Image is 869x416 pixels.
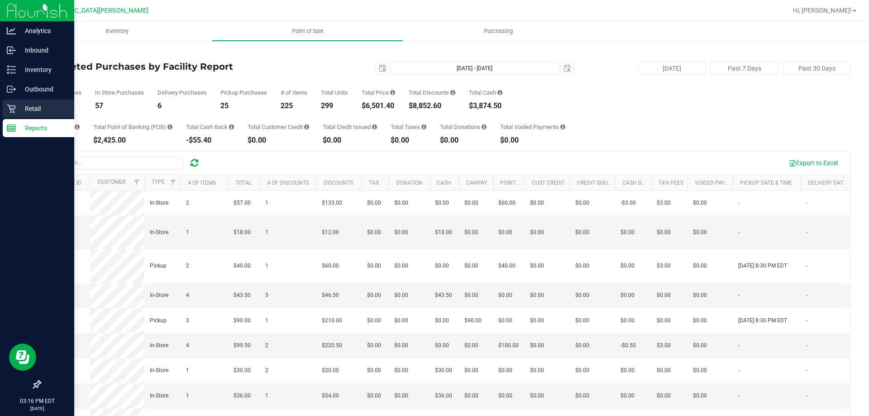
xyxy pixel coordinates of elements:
[500,137,565,144] div: $0.00
[435,228,452,237] span: $18.00
[235,180,252,186] a: Total
[367,366,381,375] span: $0.00
[561,62,573,75] span: select
[150,228,168,237] span: In-Store
[469,102,502,110] div: $3,874.50
[281,90,307,96] div: # of Items
[186,392,189,400] span: 1
[322,228,339,237] span: $12.00
[16,123,70,134] p: Reports
[394,262,408,270] span: $0.00
[158,90,207,96] div: Delivery Purchases
[464,262,478,270] span: $0.00
[265,392,268,400] span: 1
[695,180,740,186] a: Voided Payment
[575,316,589,325] span: $0.00
[575,228,589,237] span: $0.00
[323,124,377,130] div: Total Credit Issued
[150,341,168,350] span: In-Store
[657,199,671,207] span: $3.00
[16,103,70,114] p: Retail
[738,262,787,270] span: [DATE] 8:30 PM EDT
[367,392,381,400] span: $0.00
[390,90,395,96] i: Sum of the total prices of all purchases in the date range.
[472,27,525,35] span: Purchasing
[188,180,216,186] a: # of Items
[158,102,207,110] div: 6
[738,392,740,400] span: -
[693,392,707,400] span: $0.00
[394,341,408,350] span: $0.00
[186,366,189,375] span: 1
[621,291,635,300] span: $0.00
[229,124,234,130] i: Sum of the cash-back amounts from rounded-up electronic payments for all purchases in the date ra...
[498,392,512,400] span: $0.00
[530,199,544,207] span: $0.00
[657,291,671,300] span: $0.00
[7,104,16,113] inline-svg: Retail
[234,262,251,270] span: $40.00
[530,262,544,270] span: $0.00
[575,199,589,207] span: $0.00
[464,366,478,375] span: $0.00
[693,199,707,207] span: $0.00
[394,199,408,207] span: $0.00
[738,199,740,207] span: -
[265,316,268,325] span: 1
[621,199,636,207] span: -$3.00
[16,84,70,95] p: Outbound
[265,366,268,375] span: 2
[808,180,846,186] a: Delivery Date
[186,262,189,270] span: 2
[186,291,189,300] span: 4
[234,366,251,375] span: $30.00
[806,228,807,237] span: -
[532,180,565,186] a: Cust Credit
[150,366,168,375] span: In-Store
[409,90,455,96] div: Total Discounts
[186,316,189,325] span: 3
[391,124,426,130] div: Total Taxes
[657,262,671,270] span: $3.00
[394,291,408,300] span: $0.00
[638,62,706,75] button: [DATE]
[435,199,449,207] span: $0.00
[391,137,426,144] div: $0.00
[575,341,589,350] span: $0.00
[97,179,125,185] a: Customer
[621,316,635,325] span: $0.00
[622,180,652,186] a: Cash Back
[693,228,707,237] span: $0.00
[186,228,189,237] span: 1
[498,341,519,350] span: $100.00
[248,124,309,130] div: Total Customer Credit
[150,262,167,270] span: Pickup
[7,46,16,55] inline-svg: Inbound
[267,180,309,186] a: # of Discounts
[150,392,168,400] span: In-Store
[500,180,564,186] a: Point of Banking (POB)
[95,102,144,110] div: 57
[621,262,635,270] span: $0.00
[657,392,671,400] span: $0.00
[437,180,451,186] a: Cash
[806,392,807,400] span: -
[440,124,487,130] div: Total Donations
[738,341,740,350] span: -
[47,156,183,170] input: Search...
[323,137,377,144] div: $0.00
[93,137,172,144] div: $2,425.00
[234,316,251,325] span: $90.00
[394,366,408,375] span: $0.00
[167,124,172,130] i: Sum of the successful, non-voided point-of-banking payment transactions, both via payment termina...
[265,199,268,207] span: 1
[530,316,544,325] span: $0.00
[166,175,181,190] a: Filter
[322,199,342,207] span: $133.00
[421,124,426,130] i: Sum of the total taxes for all purchases in the date range.
[324,180,353,186] a: Discounts
[9,344,36,371] iframe: Resource center
[212,22,403,41] a: Point of Sale
[806,366,807,375] span: -
[560,124,565,130] i: Sum of all voided payment transaction amounts, excluding tips and transaction fees, for all purch...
